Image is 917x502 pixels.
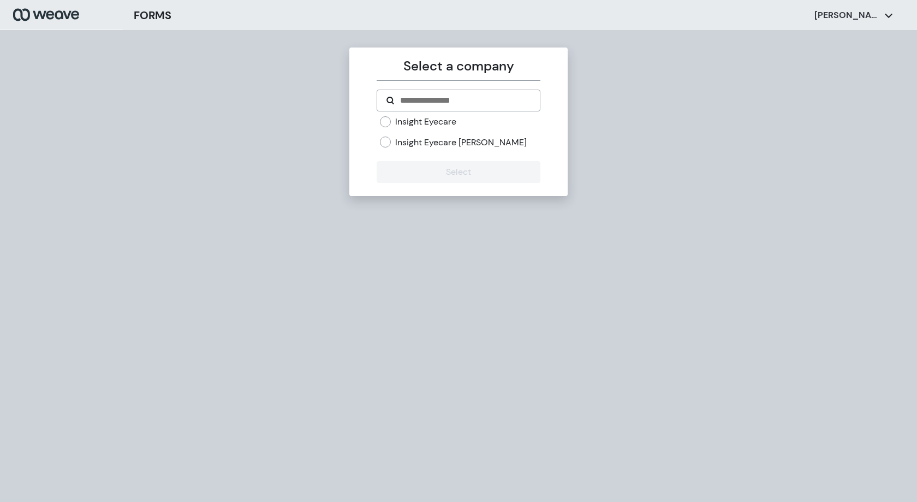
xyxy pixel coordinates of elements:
h3: FORMS [134,7,171,23]
label: Insight Eyecare [PERSON_NAME] [395,137,527,149]
input: Search [399,94,531,107]
p: [PERSON_NAME] [814,9,880,21]
button: Select [377,161,540,183]
label: Insight Eyecare [395,116,456,128]
p: Select a company [377,56,540,76]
